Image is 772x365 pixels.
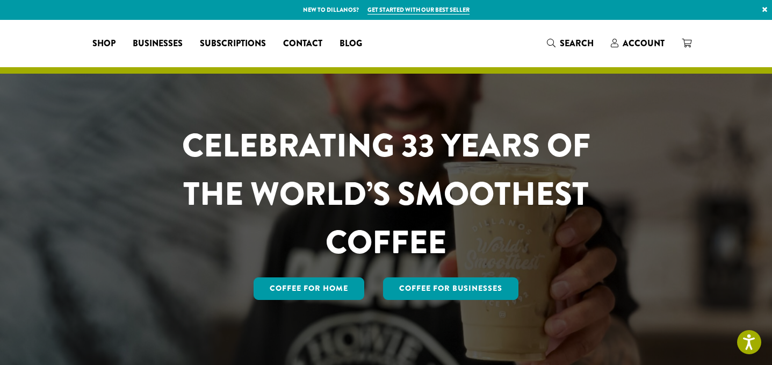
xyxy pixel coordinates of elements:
[150,121,622,267] h1: CELEBRATING 33 YEARS OF THE WORLD’S SMOOTHEST COFFEE
[84,35,124,52] a: Shop
[560,37,594,49] span: Search
[340,37,362,51] span: Blog
[200,37,266,51] span: Subscriptions
[133,37,183,51] span: Businesses
[283,37,322,51] span: Contact
[254,277,364,300] a: Coffee for Home
[367,5,470,15] a: Get started with our best seller
[92,37,116,51] span: Shop
[623,37,665,49] span: Account
[383,277,518,300] a: Coffee For Businesses
[538,34,602,52] a: Search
